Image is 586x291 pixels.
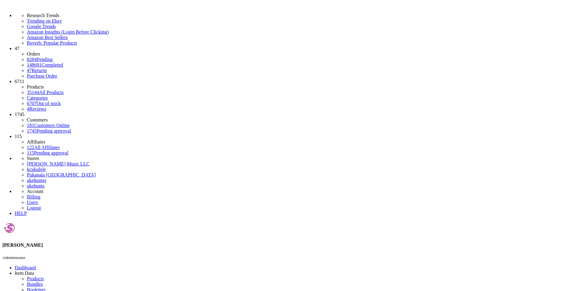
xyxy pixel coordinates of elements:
small: Administrator [2,255,25,260]
li: Account [27,189,584,194]
span: 35144 [27,90,39,95]
li: Stores [27,156,584,161]
a: 47Returns [27,68,47,73]
a: kcukulele [27,167,46,172]
a: Products [27,276,44,281]
a: 4Reviews [27,106,46,111]
a: 115Pending approval [27,150,68,155]
span: 6707 [27,101,37,106]
a: Amazon Best Sellers [27,35,584,40]
li: Customers [27,117,584,123]
a: Reverb: Popular Products [27,40,584,46]
a: 148691Completed [27,62,63,67]
li: Products [27,84,584,90]
span: 148691 [27,62,42,67]
a: 1745Pending approval [27,128,71,133]
span: 122 [27,145,34,150]
h4: [PERSON_NAME] [2,242,584,248]
li: Affiliates [27,139,584,145]
a: Billing [27,194,40,199]
a: 122All Affiliates [27,145,60,150]
a: Purchase Order [27,73,57,78]
a: ukehunts [27,183,45,188]
a: 181Customers Online [27,123,70,128]
span: 47 [27,68,32,73]
span: 47 [15,46,20,51]
span: 8284 [27,57,37,62]
span: 115 [15,134,22,139]
span: Item Data [15,271,34,276]
a: 8284Pending [27,57,584,62]
a: ukehunter [27,178,46,183]
a: Categories [27,95,48,100]
a: Dashboard [15,265,36,270]
span: 1745 [15,112,24,117]
span: 6711 [15,79,24,84]
a: Amazon Insights (Login Before Clicking) [27,29,584,35]
a: 6707Out of stock [27,101,61,106]
a: Pukanala [GEOGRAPHIC_DATA] [27,172,96,177]
li: Orders [27,51,584,57]
a: Users [27,200,38,205]
a: HELP [15,211,27,216]
a: Google Trends [27,24,584,29]
li: Research Trends [27,13,584,18]
span: 1745 [27,128,37,133]
span: 115 [27,150,34,155]
a: [PERSON_NAME] Music LLC [27,161,89,166]
a: Trending on Ebay [27,18,584,24]
a: 35144All Products [27,90,63,95]
span: 181 [27,123,34,128]
img: Andy Gough [2,221,16,235]
a: Bundles [27,282,43,287]
a: Logout [27,205,41,210]
span: 4 [27,106,29,111]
